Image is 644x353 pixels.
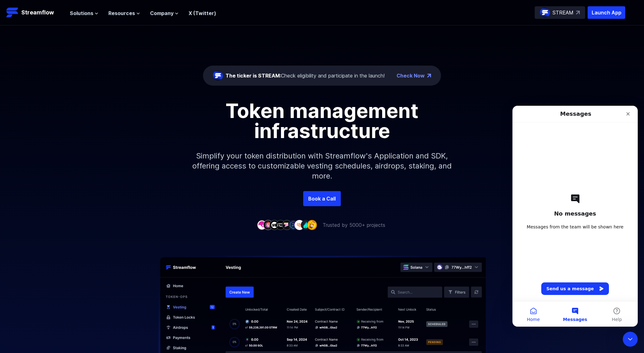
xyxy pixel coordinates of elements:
div: Check eligibility and participate in the launch! [226,72,385,79]
img: Streamflow Logo [6,6,19,19]
img: company-7 [294,220,304,230]
a: Check Now [397,72,425,79]
iframe: Intercom live chat [623,332,638,347]
span: The ticker is STREAM: [226,72,281,79]
img: company-6 [288,220,298,230]
img: company-4 [276,220,286,230]
p: Trusted by 5000+ projects [323,221,385,229]
p: STREAM [553,9,574,16]
span: Solutions [70,9,93,17]
img: company-3 [269,220,279,230]
span: Resources [108,9,135,17]
a: X (Twitter) [189,10,216,16]
p: Simplify your token distribution with Streamflow's Application and SDK, offering access to custom... [187,141,457,191]
p: Streamflow [21,8,54,17]
img: company-8 [301,220,311,230]
span: Company [150,9,174,17]
img: top-right-arrow.svg [576,11,580,14]
iframe: Intercom live chat [512,106,638,327]
button: Launch App [588,6,625,19]
img: company-5 [282,220,292,230]
a: Book a Call [303,191,341,206]
a: Streamflow [6,6,64,19]
h1: Token management infrastructure [181,101,463,141]
button: Company [150,9,179,17]
a: STREAM [535,6,585,19]
button: Resources [108,9,140,17]
button: Solutions [70,9,98,17]
img: streamflow-logo-circle.png [213,71,223,81]
img: company-9 [307,220,317,230]
img: top-right-arrow.png [427,74,431,78]
img: company-1 [257,220,267,230]
img: streamflow-logo-circle.png [540,8,550,18]
img: company-2 [263,220,273,230]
